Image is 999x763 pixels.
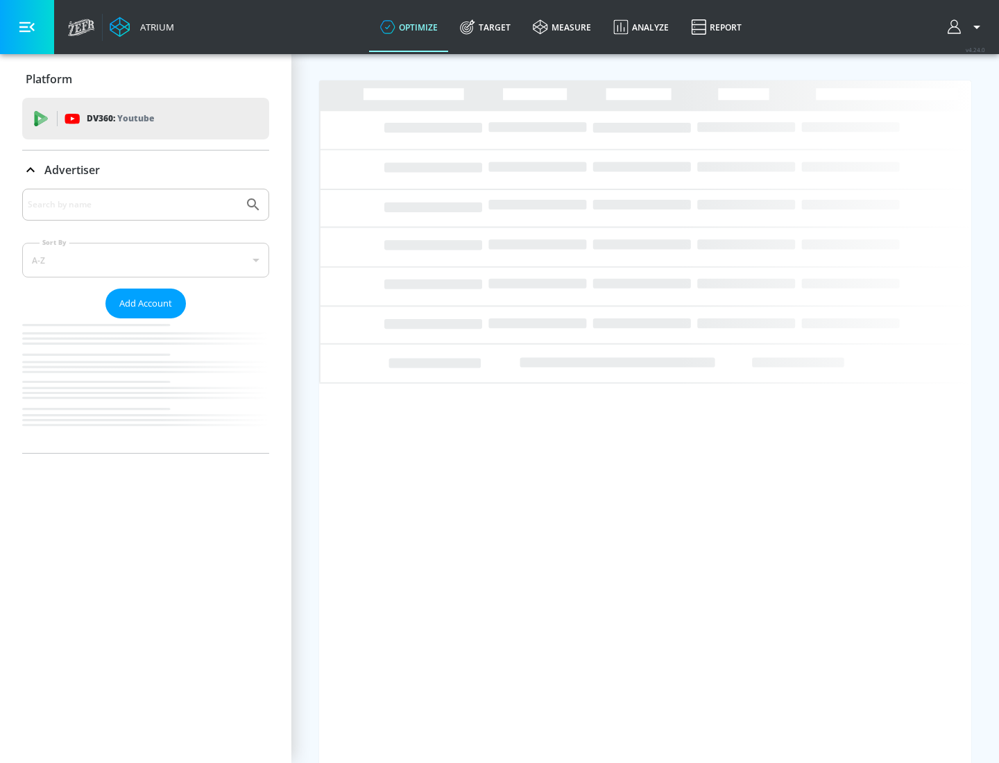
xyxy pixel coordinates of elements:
[110,17,174,37] a: Atrium
[680,2,753,52] a: Report
[522,2,602,52] a: measure
[135,21,174,33] div: Atrium
[26,71,72,87] p: Platform
[22,318,269,453] nav: list of Advertiser
[40,238,69,247] label: Sort By
[28,196,238,214] input: Search by name
[22,189,269,453] div: Advertiser
[966,46,985,53] span: v 4.24.0
[22,243,269,277] div: A-Z
[105,289,186,318] button: Add Account
[602,2,680,52] a: Analyze
[22,60,269,98] div: Platform
[119,295,172,311] span: Add Account
[22,98,269,139] div: DV360: Youtube
[449,2,522,52] a: Target
[117,111,154,126] p: Youtube
[44,162,100,178] p: Advertiser
[369,2,449,52] a: optimize
[22,151,269,189] div: Advertiser
[87,111,154,126] p: DV360:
